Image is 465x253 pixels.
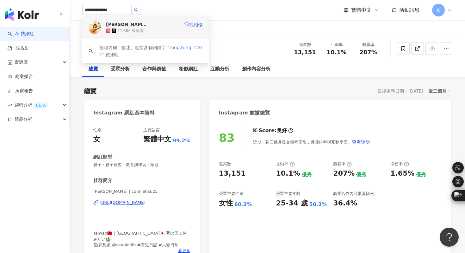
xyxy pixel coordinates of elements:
div: 60.3% [234,201,252,208]
div: 創作內容分析 [242,65,270,73]
a: 找貼文 [8,45,28,51]
div: [URL][DOMAIN_NAME] [100,200,146,205]
span: 繁體中文 [351,7,371,14]
div: 10.1% [276,169,300,178]
div: [PERSON_NAME] [106,21,147,28]
div: 207% [333,169,355,178]
div: 25-34 歲 [276,198,307,208]
div: 83 [219,131,235,144]
div: 優秀 [356,171,366,178]
div: 女性 [219,198,233,208]
div: 追蹤數 [219,161,231,167]
div: 近三個月 [429,87,451,95]
a: searchAI 找網紅 [8,31,34,37]
div: 最後更新日期：[DATE] [377,88,423,94]
div: 21,886 追蹤者 [117,28,143,34]
span: [PERSON_NAME] | conniehsu25 [93,189,190,194]
div: 女 [93,134,100,144]
div: 優秀 [416,171,426,178]
span: 活動訊息 [399,7,419,13]
div: 互動率 [276,161,294,167]
div: 商業合作內容覆蓋比例 [333,191,374,197]
div: BETA [34,102,48,108]
a: 找相似 [184,21,202,34]
a: [URL][DOMAIN_NAME] [93,200,190,205]
span: 查看說明 [352,139,370,145]
div: 互動率 [325,42,349,48]
span: 找相似 [189,22,202,27]
div: 36.4% [333,198,357,208]
div: 社群簡介 [93,177,112,184]
div: 網紅類型 [93,154,112,160]
iframe: Help Scout Beacon - Open [440,228,459,247]
img: logo [5,8,39,21]
span: 207% [359,49,377,55]
div: 優秀 [302,171,312,178]
span: 10.1% [327,49,346,55]
a: 商案媒合 [8,74,33,80]
div: 合作與價值 [142,65,166,73]
div: 13,151 [219,169,246,178]
div: 搜尋名稱、敘述、貼文含有關鍵字 “ ” 的網紅 [99,44,202,58]
span: 競品分析 [15,112,32,126]
span: rise [8,103,12,107]
div: 總覽 [84,87,96,95]
div: 良好 [277,127,287,134]
div: 50.3% [309,201,327,208]
span: 13,151 [294,49,316,55]
span: search [134,8,139,12]
div: 受眾主要年齡 [276,191,301,197]
span: 親子 · 親子旅遊 · 教育與學習 · 家庭 [93,162,190,168]
div: 主要語言 [143,127,160,133]
span: search [89,49,93,53]
div: 受眾分析 [111,65,130,73]
div: 觀看率 [333,161,352,167]
span: K [437,7,440,14]
div: K-Score : [253,127,293,134]
span: 趨勢分析 [15,98,48,112]
div: 漲粉率 [390,161,409,167]
div: 追蹤數 [293,42,317,48]
div: Instagram 數據總覽 [219,109,270,116]
div: 觀看率 [356,42,380,48]
div: 受眾主要性別 [219,191,244,197]
img: KOL Avatar [89,21,101,34]
div: 互動分析 [210,65,229,73]
div: 1.65% [390,169,414,178]
span: 資源庫 [15,55,28,69]
div: 繁體中文 [143,134,171,144]
span: 99.2% [173,137,190,144]
div: 近期一到三個月發文頻率正常，且漲粉率與互動率高。 [253,136,370,148]
button: 查看說明 [352,136,370,148]
div: 總覽 [89,65,98,73]
div: Instagram 網紅基本資料 [93,109,155,116]
div: 性別 [93,127,102,133]
a: 洞察報告 [8,88,33,94]
div: 相似網紅 [179,65,198,73]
